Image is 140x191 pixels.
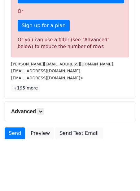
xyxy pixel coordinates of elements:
[109,161,140,191] iframe: Chat Widget
[11,108,129,115] h5: Advanced
[5,127,25,139] a: Send
[11,76,84,80] small: [EMAIL_ADDRESS][DOMAIN_NAME]>
[18,36,122,50] div: Or you can use a filter (see "Advanced" below) to reduce the number of rows
[11,62,113,66] small: [PERSON_NAME][EMAIL_ADDRESS][DOMAIN_NAME]
[27,127,54,139] a: Preview
[18,8,122,15] p: Or
[55,127,103,139] a: Send Test Email
[11,84,40,92] a: +195 more
[18,20,70,31] a: Sign up for a plan
[11,69,80,73] small: [EMAIL_ADDRESS][DOMAIN_NAME]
